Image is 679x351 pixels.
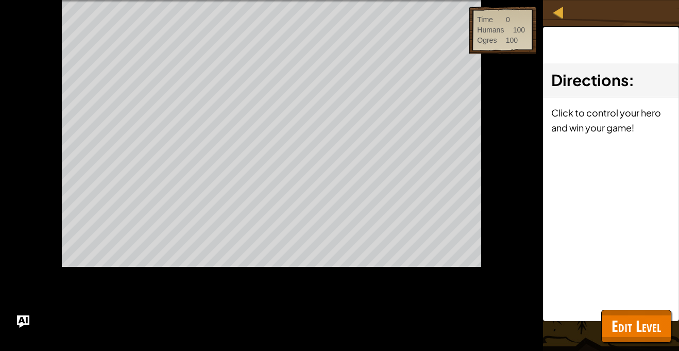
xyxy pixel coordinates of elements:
[601,310,671,343] button: Edit Level
[612,315,661,337] span: Edit Level
[17,315,29,328] button: Ask AI
[506,14,510,25] div: 0
[551,69,671,92] h3: :
[477,14,493,25] div: Time
[477,25,504,35] div: Humans
[506,35,518,45] div: 100
[477,35,497,45] div: Ogres
[551,105,671,135] p: Click to control your hero and win your game!
[513,25,525,35] div: 100
[551,70,629,90] span: Directions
